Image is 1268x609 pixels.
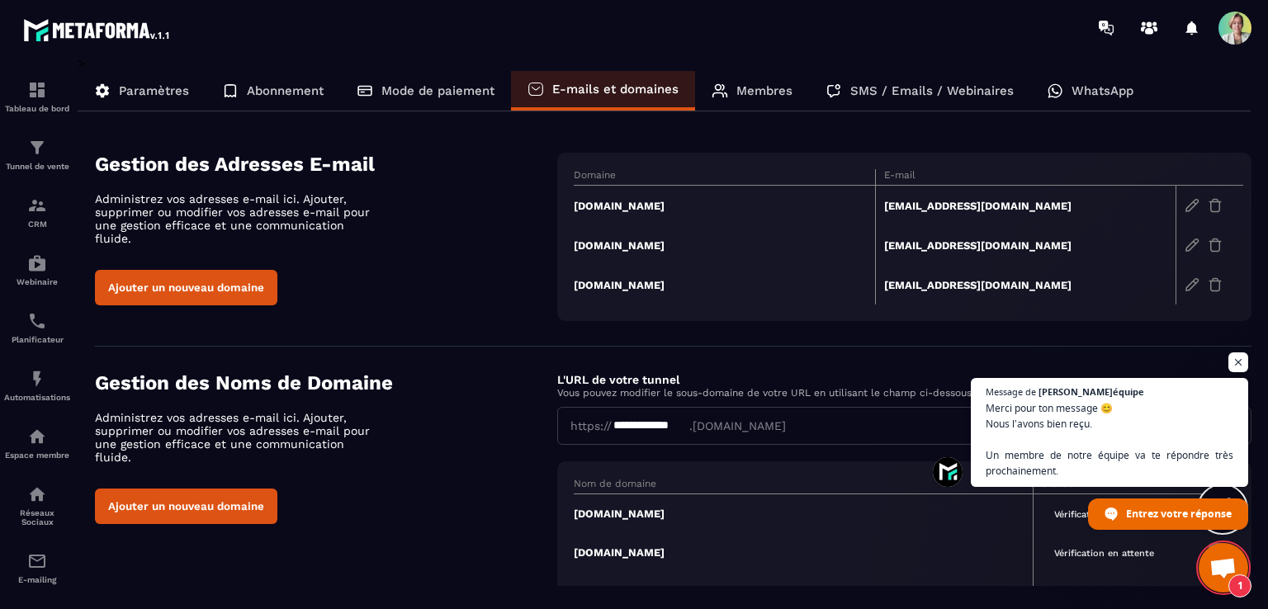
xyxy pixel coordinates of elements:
[574,478,1034,494] th: Nom de domaine
[23,15,172,45] img: logo
[4,414,70,472] a: automationsautomationsEspace membre
[95,270,277,305] button: Ajouter un nouveau domaine
[986,400,1233,479] span: Merci pour ton message 😊 Nous l’avons bien reçu. Un membre de notre équipe va te répondre très pr...
[4,104,70,113] p: Tableau de bord
[381,83,494,98] p: Mode de paiement
[95,411,384,464] p: Administrez vos adresses e-mail ici. Ajouter, supprimer ou modifier vos adresses e-mail pour une ...
[247,83,324,98] p: Abonnement
[552,82,679,97] p: E-mails et domaines
[875,169,1176,186] th: E-mail
[4,162,70,171] p: Tunnel de vente
[574,186,875,226] td: [DOMAIN_NAME]
[850,83,1014,98] p: SMS / Emails / Webinaires
[574,533,1034,572] td: [DOMAIN_NAME]
[1185,277,1199,292] img: edit-gr.78e3acdd.svg
[4,125,70,183] a: formationformationTunnel de vente
[574,169,875,186] th: Domaine
[4,183,70,241] a: formationformationCRM
[4,220,70,229] p: CRM
[1228,574,1251,597] span: 1
[95,489,277,524] button: Ajouter un nouveau domaine
[1126,499,1232,528] span: Entrez votre réponse
[1208,238,1223,253] img: trash-gr.2c9399ab.svg
[875,265,1176,304] td: [EMAIL_ADDRESS][DOMAIN_NAME]
[27,427,47,446] img: automations
[4,299,70,356] a: schedulerschedulerPlanificateur
[574,225,875,265] td: [DOMAIN_NAME]
[875,225,1176,265] td: [EMAIL_ADDRESS][DOMAIN_NAME]
[95,371,557,394] h4: Gestion des Noms de Domaine
[4,393,70,402] p: Automatisations
[1208,277,1223,292] img: trash-gr.2c9399ab.svg
[4,451,70,460] p: Espace membre
[119,83,189,98] p: Paramètres
[1185,198,1199,213] img: edit-gr.78e3acdd.svg
[27,311,47,331] img: scheduler
[557,387,1251,399] p: Vous pouvez modifier le sous-domaine de votre URL en utilisant le champ ci-dessous
[95,192,384,245] p: Administrez vos adresses e-mail ici. Ajouter, supprimer ou modifier vos adresses e-mail pour une ...
[27,253,47,273] img: automations
[4,472,70,539] a: social-networksocial-networkRéseaux Sociaux
[1199,543,1248,592] a: Ouvrir le chat
[4,241,70,299] a: automationsautomationsWebinaire
[4,277,70,286] p: Webinaire
[27,551,47,571] img: email
[4,539,70,597] a: emailemailE-mailing
[4,356,70,414] a: automationsautomationsAutomatisations
[1042,544,1166,563] span: Vérification en attente
[4,68,70,125] a: formationformationTableau de bord
[875,186,1176,226] td: [EMAIL_ADDRESS][DOMAIN_NAME]
[4,335,70,344] p: Planificateur
[27,138,47,158] img: formation
[4,508,70,526] p: Réseaux Sociaux
[27,484,47,504] img: social-network
[1185,238,1199,253] img: edit-gr.78e3acdd.svg
[986,387,1036,396] span: Message de
[1039,387,1144,396] span: [PERSON_NAME]équipe
[1072,83,1133,98] p: WhatsApp
[4,575,70,584] p: E-mailing
[27,80,47,100] img: formation
[1208,198,1223,213] img: trash-gr.2c9399ab.svg
[557,373,679,386] label: L'URL de votre tunnel
[27,369,47,389] img: automations
[574,265,875,304] td: [DOMAIN_NAME]
[736,83,792,98] p: Membres
[1042,583,1166,602] span: Vérification en attente
[95,153,557,176] h4: Gestion des Adresses E-mail
[27,196,47,215] img: formation
[1207,541,1227,561] img: more
[574,494,1034,534] td: [DOMAIN_NAME]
